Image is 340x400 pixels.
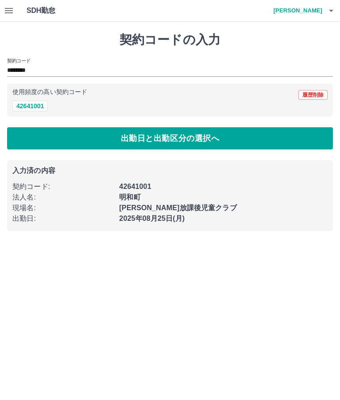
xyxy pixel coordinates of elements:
[119,204,236,212] b: [PERSON_NAME]放課後児童クラブ
[7,57,31,64] h2: 契約コード
[119,193,140,201] b: 明和町
[7,32,333,47] h1: 契約コードの入力
[12,213,114,224] p: 出勤日 :
[298,90,328,100] button: 履歴削除
[12,203,114,213] p: 現場名 :
[12,167,328,174] p: 入力済の内容
[12,89,87,95] p: 使用頻度の高い契約コード
[119,215,185,222] b: 2025年08月25日(月)
[12,101,48,111] button: 42641001
[12,181,114,192] p: 契約コード :
[119,183,151,190] b: 42641001
[7,127,333,149] button: 出勤日と出勤区分の選択へ
[12,192,114,203] p: 法人名 :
